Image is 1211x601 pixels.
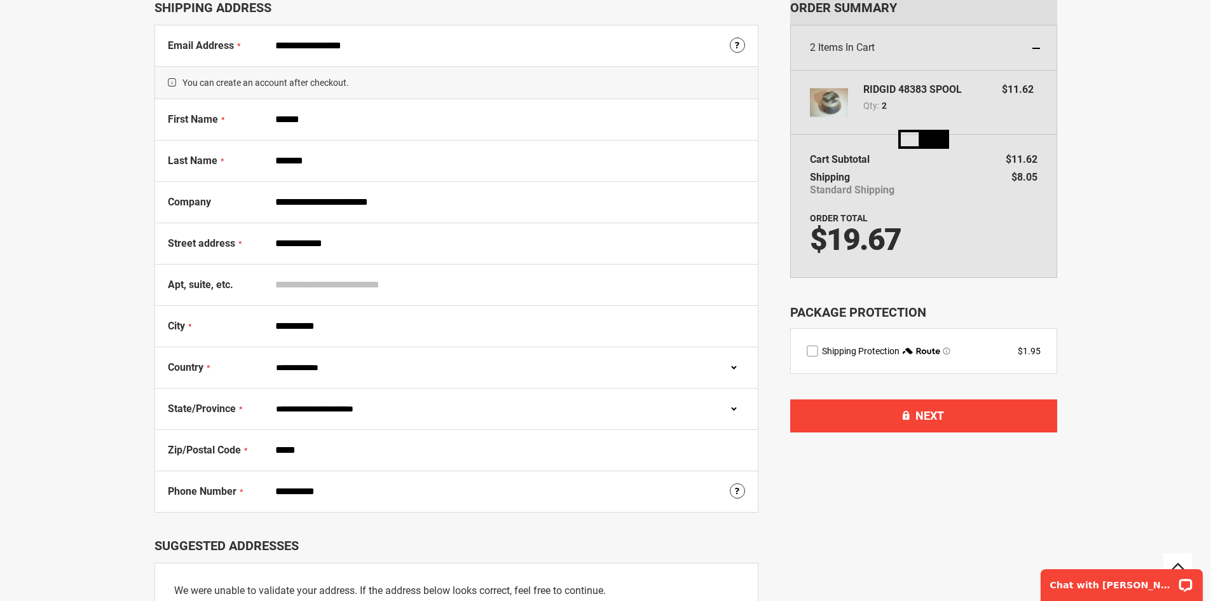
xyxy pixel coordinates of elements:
[1032,561,1211,601] iframe: LiveChat chat widget
[174,583,739,599] p: We were unable to validate your address. If the address below looks correct, feel free to continue.
[168,279,233,291] span: Apt, suite, etc.
[943,347,950,355] span: Learn more
[168,320,185,332] span: City
[168,113,218,125] span: First Name
[1018,345,1041,357] div: $1.95
[168,361,203,373] span: Country
[168,196,211,208] span: Company
[168,485,236,497] span: Phone Number
[168,155,217,167] span: Last Name
[168,403,236,415] span: State/Province
[154,538,758,553] div: Suggested Addresses
[790,303,1057,322] div: Package Protection
[168,39,234,52] span: Email Address
[807,345,1041,357] div: route shipping protection selector element
[822,346,900,356] span: Shipping Protection
[168,237,235,249] span: Street address
[790,399,1057,432] button: Next
[168,444,241,456] span: Zip/Postal Code
[898,130,949,149] img: Loading...
[915,409,944,422] span: Next
[155,66,758,99] span: You can create an account after checkout.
